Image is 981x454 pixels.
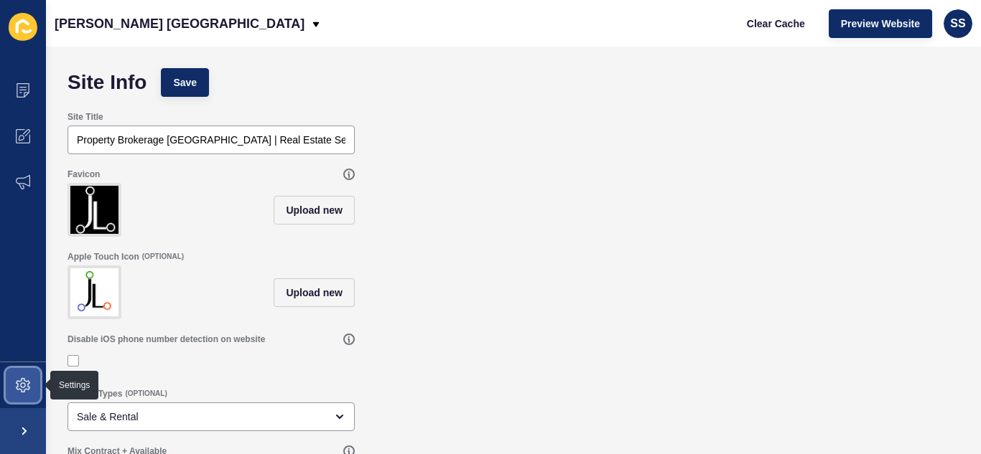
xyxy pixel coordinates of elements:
[735,9,817,38] button: Clear Cache
[55,6,304,42] p: [PERSON_NAME] [GEOGRAPHIC_DATA]
[59,379,90,391] div: Settings
[68,251,139,263] label: Apple Touch Icon
[173,75,197,90] span: Save
[286,203,343,217] span: Upload new
[68,111,103,123] label: Site Title
[829,9,932,38] button: Preview Website
[286,285,343,300] span: Upload new
[70,186,118,234] img: b57e53f516f9bf8eaf3d2904ef3883c7.png
[125,389,167,399] span: (OPTIONAL)
[161,68,209,97] button: Save
[274,278,355,307] button: Upload new
[841,16,920,31] span: Preview Website
[68,334,265,345] label: Disable iOS phone number detection on website
[950,16,965,31] span: SS
[70,268,118,316] img: 4a7df36e7c40a6da386b4bc961a861cd.png
[68,169,100,180] label: Favicon
[274,196,355,224] button: Upload new
[68,402,355,431] div: open menu
[68,75,147,90] h1: Site Info
[747,16,805,31] span: Clear Cache
[142,252,184,262] span: (OPTIONAL)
